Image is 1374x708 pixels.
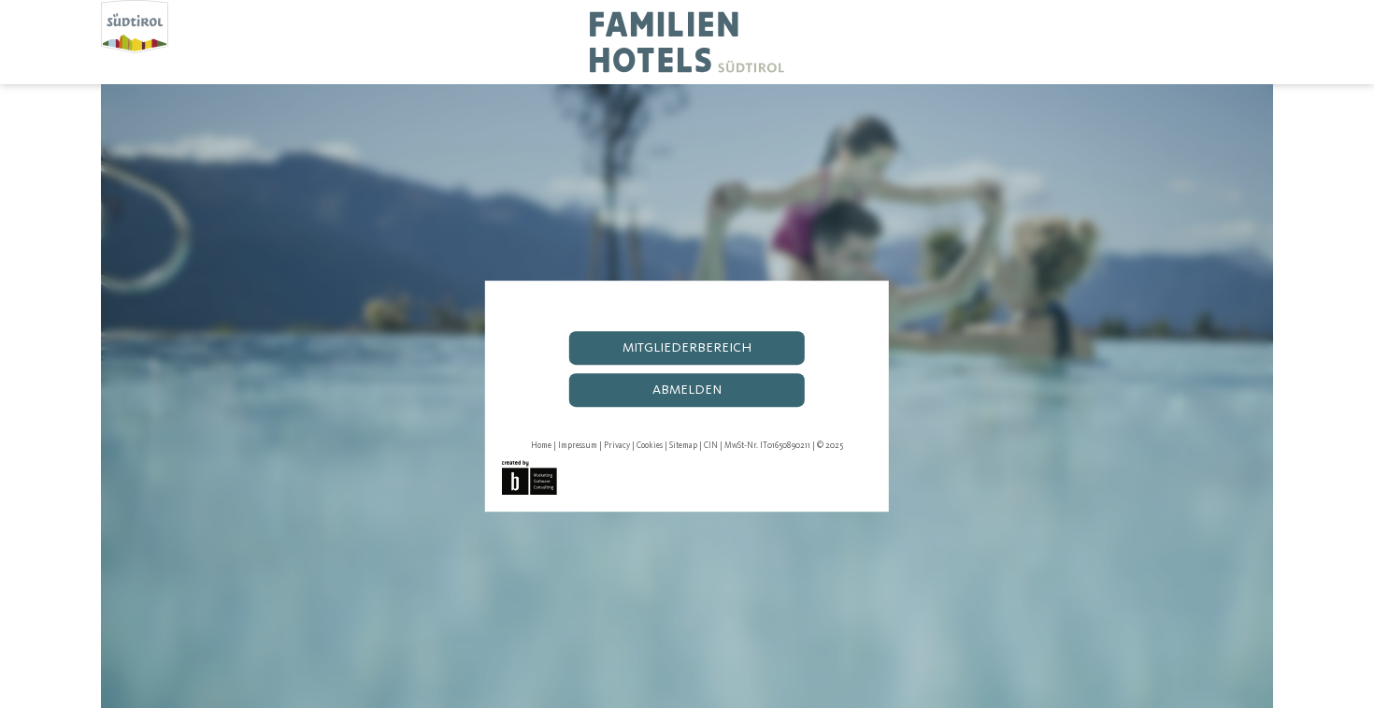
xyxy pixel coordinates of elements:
a: Mitgliederbereich [569,331,805,365]
span: abmelden [652,383,722,397]
a: abmelden [569,373,805,407]
span: | [665,441,667,450]
a: CIN [704,441,718,450]
span: | [553,441,556,450]
span: | [720,441,723,450]
span: | [599,441,602,450]
img: Brandnamic GmbH | Leading Hospitality Solutions [502,460,557,495]
span: MwSt-Nr. IT01650890211 [724,441,810,450]
a: Sitemap [669,441,697,450]
span: | [812,441,815,450]
a: Home [531,441,551,450]
a: Privacy [604,441,630,450]
a: Cookies [637,441,663,450]
span: © 2025 [817,441,843,450]
a: Impressum [558,441,597,450]
span: | [632,441,635,450]
span: | [699,441,702,450]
